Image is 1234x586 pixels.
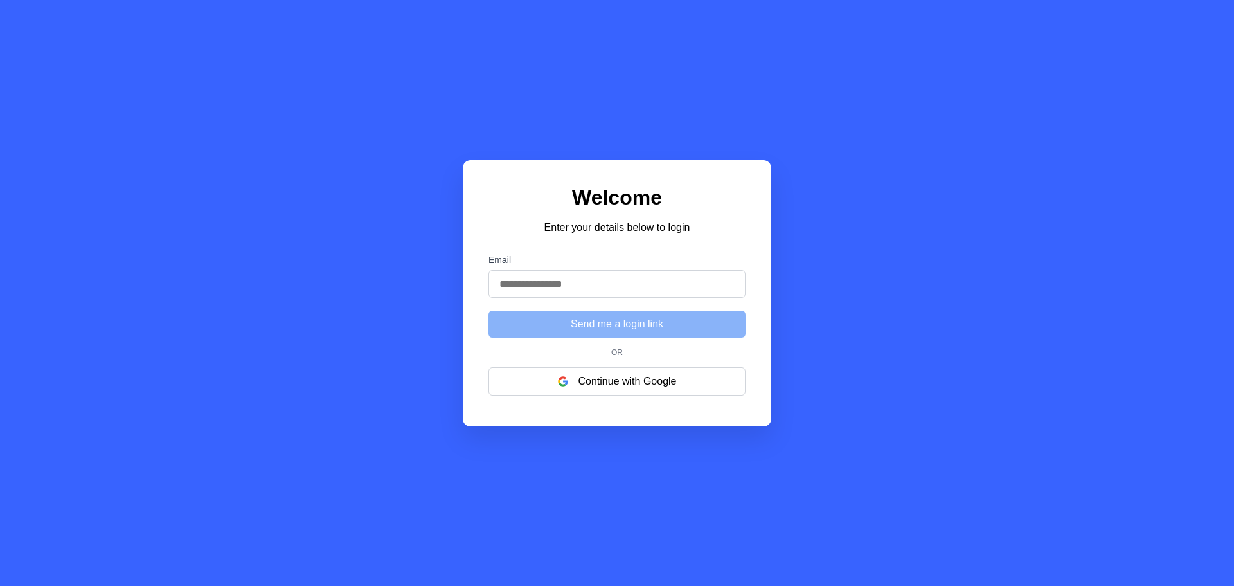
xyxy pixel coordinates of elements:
[558,376,568,387] img: google logo
[488,220,746,235] p: Enter your details below to login
[488,311,746,338] button: Send me a login link
[488,186,746,210] h1: Welcome
[488,367,746,396] button: Continue with Google
[606,348,628,357] span: Or
[488,255,746,265] label: Email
